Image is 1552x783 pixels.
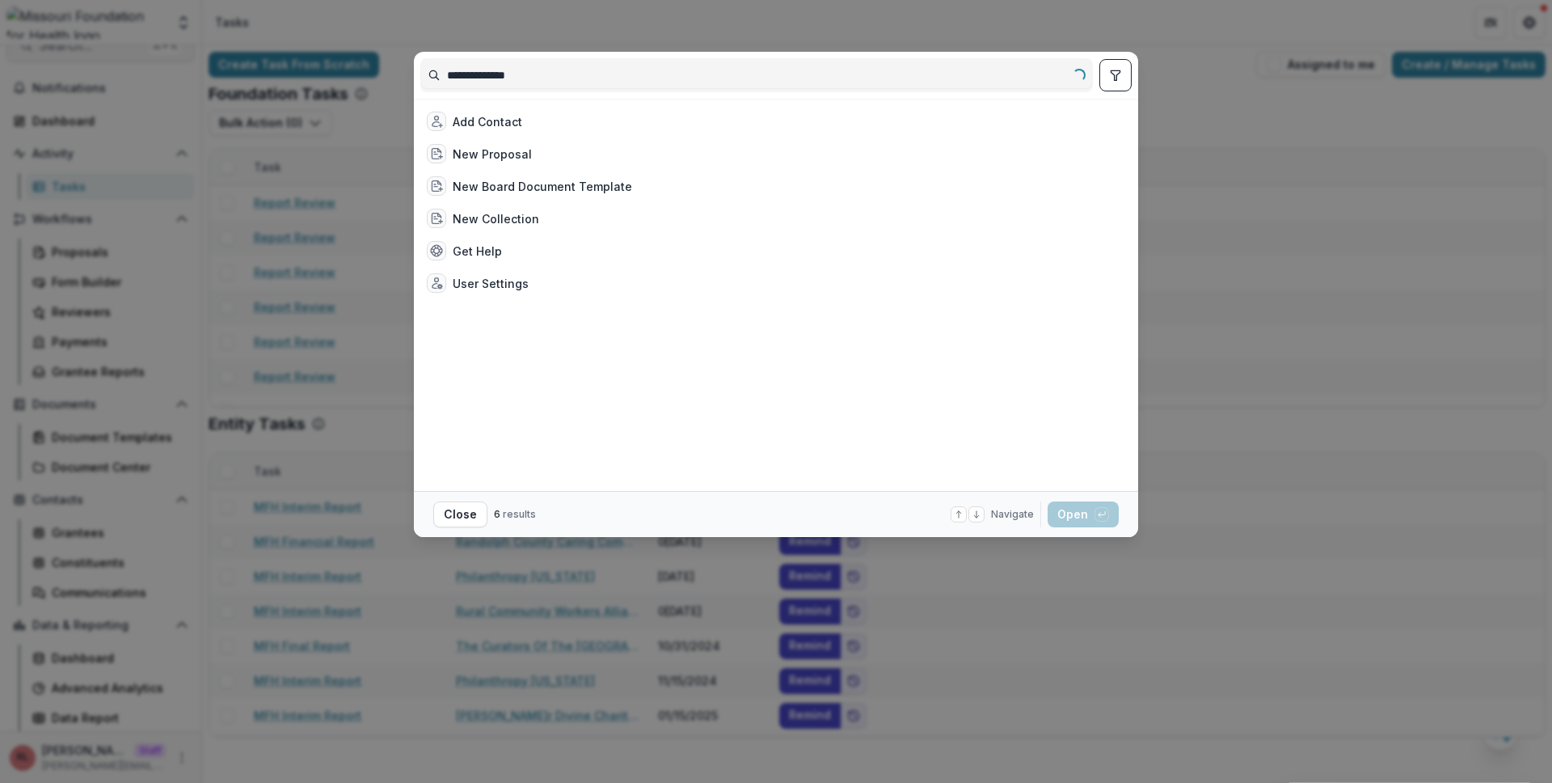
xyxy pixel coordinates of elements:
span: results [503,508,536,520]
div: New Collection [453,210,539,227]
span: 6 [494,508,500,520]
button: Open [1048,502,1119,527]
div: Get Help [453,243,502,260]
button: Close [433,502,487,527]
div: Add Contact [453,113,522,130]
div: New Board Document Template [453,178,632,195]
div: New Proposal [453,146,532,163]
div: User Settings [453,275,529,292]
button: toggle filters [1099,59,1132,91]
span: Navigate [991,507,1034,522]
